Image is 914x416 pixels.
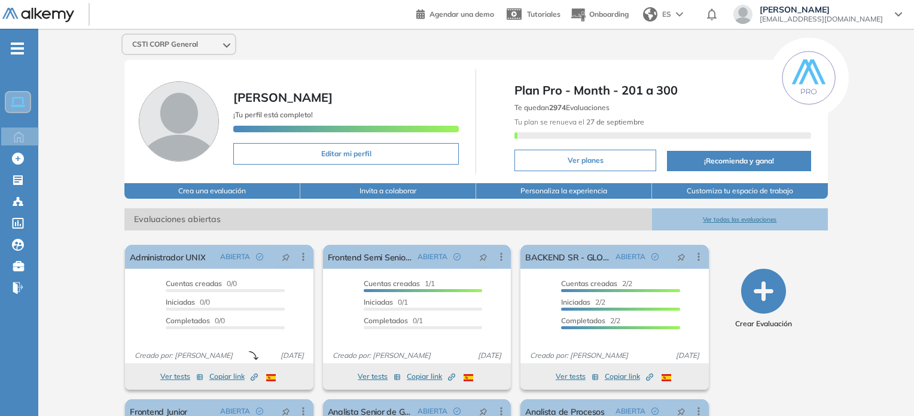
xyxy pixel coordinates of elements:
span: [DATE] [276,350,309,361]
img: ESP [266,374,276,381]
img: world [643,7,657,22]
button: Copiar link [605,369,653,384]
span: [EMAIL_ADDRESS][DOMAIN_NAME] [760,14,883,24]
span: Creado por: [PERSON_NAME] [130,350,237,361]
button: ¡Recomienda y gana! [667,151,811,171]
button: pushpin [470,247,496,266]
span: pushpin [479,252,488,262]
span: 0/1 [364,297,408,306]
span: check-circle [453,408,461,415]
button: pushpin [668,247,694,266]
span: ABIERTA [220,251,250,262]
span: Onboarding [589,10,629,19]
span: check-circle [256,408,263,415]
span: check-circle [256,253,263,260]
span: pushpin [282,252,290,262]
iframe: Chat Widget [699,278,914,416]
div: Widget de chat [699,278,914,416]
button: Crear Evaluación [735,269,792,329]
a: Agendar una demo [416,6,494,20]
button: Ver planes [514,150,656,171]
img: Logo [2,8,74,23]
span: Evaluaciones abiertas [124,208,652,230]
button: Editar mi perfil [233,143,459,165]
i: - [11,47,24,50]
span: CSTI CORP General [132,40,198,49]
button: Customiza tu espacio de trabajo [652,183,828,199]
button: pushpin [273,247,299,266]
img: ESP [662,374,671,381]
span: Copiar link [407,371,455,382]
span: pushpin [677,252,685,262]
button: Copiar link [209,369,258,384]
span: Cuentas creadas [561,279,617,288]
a: Administrador UNIX [130,245,205,269]
span: Creado por: [PERSON_NAME] [525,350,633,361]
span: Completados [561,316,605,325]
button: Copiar link [407,369,455,384]
span: 0/0 [166,297,210,306]
span: Tutoriales [527,10,560,19]
button: Ver tests [556,369,599,384]
span: 0/1 [364,316,423,325]
span: 2/2 [561,279,632,288]
span: [PERSON_NAME] [233,90,333,105]
span: check-circle [651,408,659,415]
span: ABIERTA [418,251,447,262]
button: Ver tests [358,369,401,384]
span: [PERSON_NAME] [760,5,883,14]
span: Cuentas creadas [166,279,222,288]
span: Iniciadas [561,297,590,306]
button: Crea una evaluación [124,183,300,199]
a: Frontend Semi Senior - UPCH [328,245,413,269]
b: 2974 [549,103,566,112]
a: BACKEND SR - GLOBOKAS [525,245,610,269]
button: Onboarding [570,2,629,28]
span: pushpin [282,406,290,416]
span: Iniciadas [364,297,393,306]
span: 2/2 [561,297,605,306]
button: Personaliza la experiencia [476,183,652,199]
img: Foto de perfil [139,81,219,162]
span: 2/2 [561,316,620,325]
span: 1/1 [364,279,435,288]
button: Invita a colaborar [300,183,476,199]
b: 27 de septiembre [584,117,644,126]
span: Completados [364,316,408,325]
span: Completados [166,316,210,325]
span: Iniciadas [166,297,195,306]
button: Ver tests [160,369,203,384]
span: 0/0 [166,279,237,288]
span: Copiar link [605,371,653,382]
span: Tu plan se renueva el [514,117,644,126]
img: ESP [464,374,473,381]
span: ES [662,9,671,20]
span: Copiar link [209,371,258,382]
span: Plan Pro - Month - 201 a 300 [514,81,811,99]
span: [DATE] [473,350,506,361]
span: check-circle [651,253,659,260]
img: arrow [676,12,683,17]
span: [DATE] [671,350,704,361]
span: pushpin [479,406,488,416]
span: ¡Tu perfil está completo! [233,110,313,119]
span: Te quedan Evaluaciones [514,103,610,112]
span: check-circle [453,253,461,260]
span: pushpin [677,406,685,416]
span: 0/0 [166,316,225,325]
span: Creado por: [PERSON_NAME] [328,350,435,361]
button: Ver todas las evaluaciones [652,208,828,230]
span: Agendar una demo [429,10,494,19]
span: Cuentas creadas [364,279,420,288]
span: ABIERTA [616,251,645,262]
